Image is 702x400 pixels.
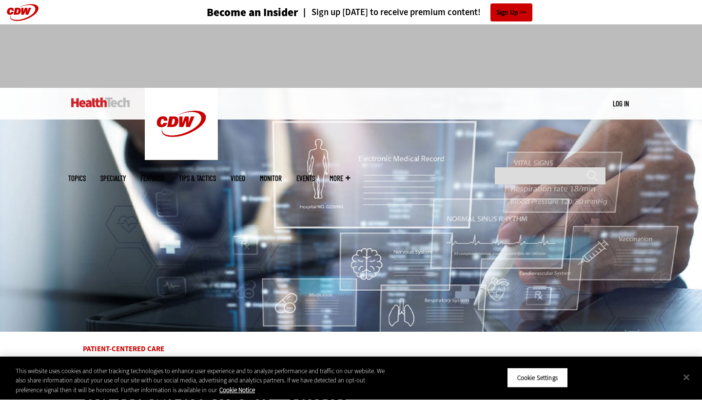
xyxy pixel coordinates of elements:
a: More information about your privacy [219,386,255,394]
button: Cookie Settings [507,367,568,388]
img: Home [71,98,130,107]
span: Specialty [100,175,126,182]
iframe: advertisement [174,34,528,78]
a: Sign up [DATE] to receive premium content! [298,8,481,17]
a: Events [296,175,315,182]
a: Video [231,175,245,182]
h3: Become an Insider [207,7,298,18]
img: Home [145,88,218,160]
a: Sign Up [490,3,532,21]
a: MonITor [260,175,282,182]
a: Become an Insider [170,7,298,18]
div: User menu [613,99,629,109]
span: More [330,175,350,182]
a: Patient-Centered Care [83,344,164,354]
button: Close [676,366,697,388]
a: CDW [145,152,218,162]
span: Topics [68,175,86,182]
div: This website uses cookies and other tracking technologies to enhance user experience and to analy... [16,366,386,395]
a: Tips & Tactics [179,175,216,182]
a: Log in [613,99,629,108]
a: Features [140,175,164,182]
